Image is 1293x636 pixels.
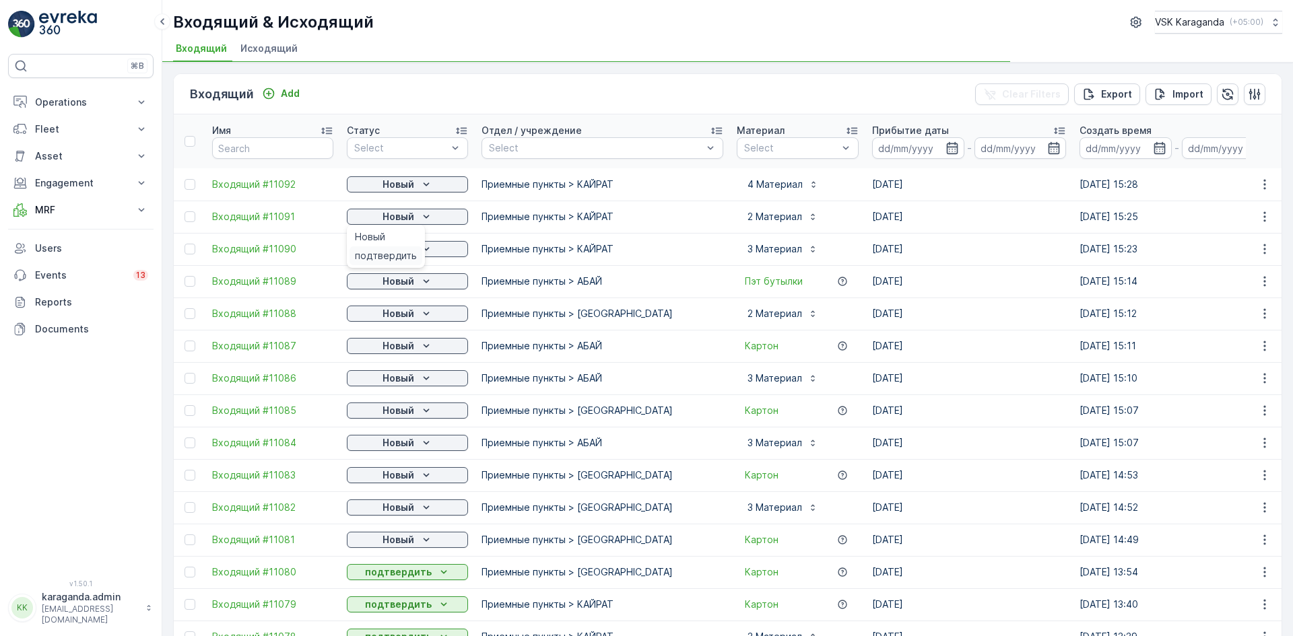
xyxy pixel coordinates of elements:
p: Asset [35,149,127,163]
p: Создать время [1080,124,1152,137]
a: Входящий #11086 [212,372,333,385]
div: KK [11,597,33,619]
span: Входящий [176,42,227,55]
a: Events13 [8,262,154,289]
p: подтвердить [365,565,432,579]
button: VSK Karaganda(+05:00) [1155,11,1282,34]
button: Operations [8,89,154,116]
p: 2 Материал [745,210,802,223]
p: Отдел / учреждение [482,124,582,137]
p: Приемные пункты > [GEOGRAPHIC_DATA] [482,565,723,579]
div: Toggle Row Selected [185,308,195,319]
button: 2 Материал [737,206,826,227]
div: Toggle Row Selected [185,502,195,513]
p: Новый [383,210,414,223]
button: Новый [347,273,468,289]
a: Входящий #11090 [212,242,333,256]
p: Входящий & Исходящий [173,11,374,33]
a: Картон [745,565,778,579]
button: Import [1146,83,1212,105]
td: [DATE] [865,588,1073,621]
a: Картон [745,598,778,611]
p: ⌘B [131,61,144,71]
p: Users [35,242,148,255]
a: Входящий #11084 [212,436,333,450]
button: подтвердить [347,564,468,580]
td: [DATE] 14:52 [1073,491,1280,524]
button: 3 Материал [737,367,826,389]
button: Новый [347,499,468,516]
td: [DATE] 14:53 [1073,459,1280,491]
div: Toggle Row Selected [185,437,195,448]
div: Toggle Row Selected [185,470,195,481]
img: logo [8,11,35,38]
p: - [1174,140,1179,156]
p: Events [35,269,125,282]
p: 3 Материал [745,242,802,256]
a: Картон [745,533,778,546]
td: [DATE] [865,524,1073,556]
a: Documents [8,316,154,343]
a: Картон [745,339,778,353]
span: подтвердить [355,249,417,262]
span: Новый [355,230,385,244]
td: [DATE] 15:07 [1073,427,1280,459]
td: [DATE] [865,459,1073,491]
button: 3 Материал [737,497,826,518]
p: 2 Материал [745,307,802,320]
td: [DATE] [865,362,1073,394]
p: Reports [35,295,148,309]
p: karaganda.admin [42,590,139,604]
a: Картон [745,404,778,417]
p: [EMAIL_ADDRESS][DOMAIN_NAME] [42,604,139,625]
button: Новый [347,435,468,451]
button: 2 Материал [737,303,826,324]
a: Входящий #11085 [212,404,333,417]
div: Toggle Row Selected [185,211,195,222]
a: Входящий #11082 [212,501,333,514]
p: Новый [383,501,414,514]
p: Clear Filters [1002,87,1061,101]
a: Входящий #11079 [212,598,333,611]
button: Fleet [8,116,154,143]
p: Select [744,141,838,155]
p: 3 Материал [745,501,802,514]
p: Приемные пункты > АБАЙ [482,275,723,288]
input: dd/mm/yyyy [872,137,964,159]
p: Fleet [35,122,127,136]
p: Новый [383,307,414,320]
p: Приемные пункты > КАЙРАТ [482,210,723,223]
td: [DATE] [865,427,1073,459]
a: Входящий #11080 [212,565,333,579]
p: Приемные пункты > АБАЙ [482,372,723,385]
p: Прибытие даты [872,124,949,137]
p: Входящий [190,85,254,104]
button: MRF [8,197,154,223]
a: Входящий #11081 [212,533,333,546]
button: Add [257,85,305,102]
span: Входящий #11089 [212,275,333,288]
button: 4 Материал [737,174,827,195]
td: [DATE] 15:25 [1073,201,1280,233]
span: Входящий #11083 [212,468,333,482]
p: Import [1172,87,1203,101]
td: [DATE] 13:40 [1073,588,1280,621]
a: Входящий #11092 [212,178,333,191]
a: Картон [745,468,778,482]
span: v 1.50.1 [8,579,154,588]
p: Статус [347,124,380,137]
div: Toggle Row Selected [185,244,195,254]
div: Toggle Row Selected [185,534,195,545]
div: Toggle Row Selected [185,567,195,577]
p: Приемные пункты > КАЙРАТ [482,178,723,191]
p: Новый [383,372,414,385]
p: ( +05:00 ) [1230,17,1263,28]
p: подтвердить [365,598,432,611]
